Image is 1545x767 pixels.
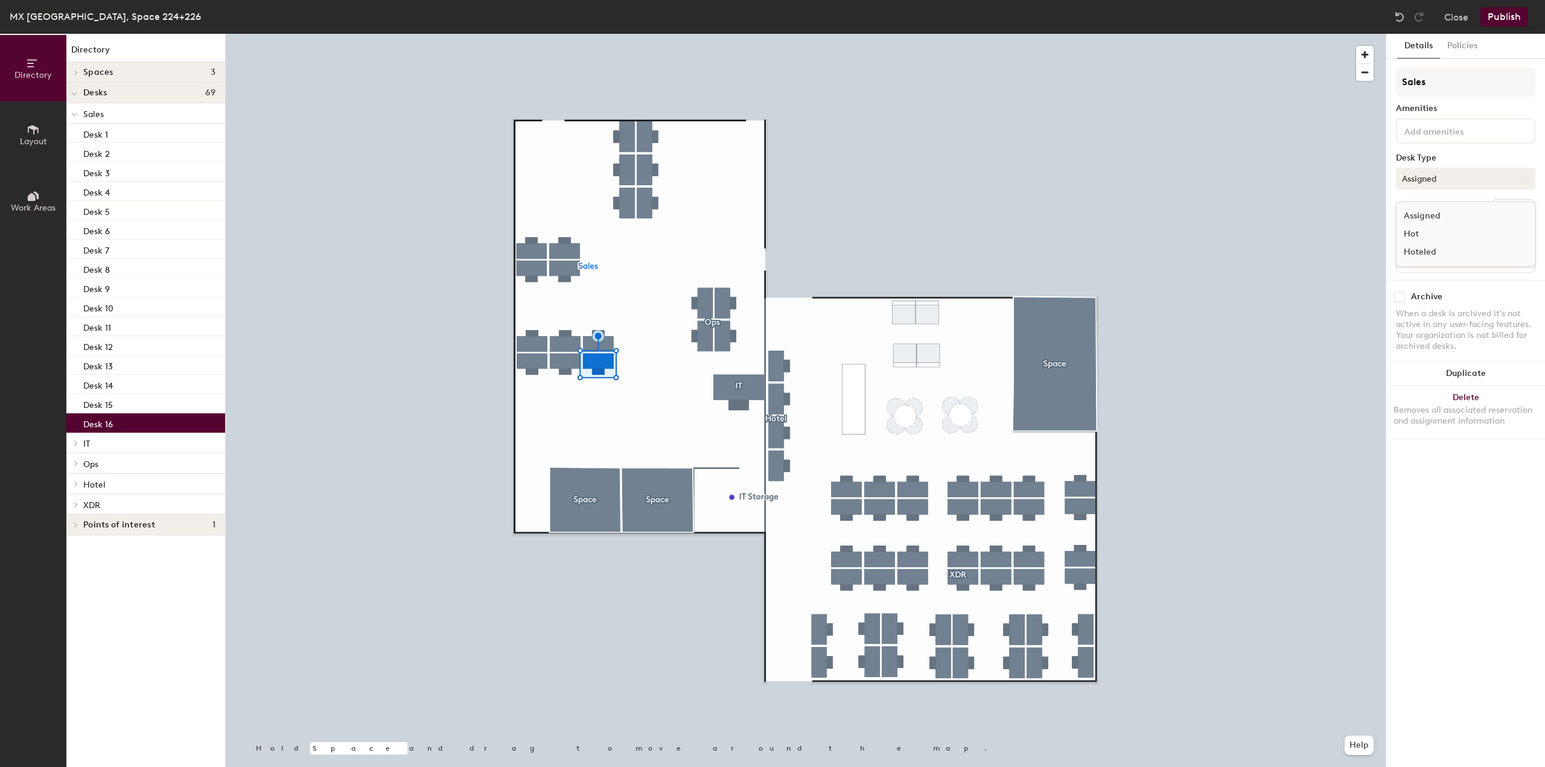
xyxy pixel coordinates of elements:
[83,126,108,140] p: Desk 1
[14,70,52,80] span: Directory
[83,339,113,352] p: Desk 12
[83,68,113,77] span: Spaces
[212,520,215,530] span: 1
[83,300,113,314] p: Desk 10
[83,145,110,159] p: Desk 2
[1386,386,1545,439] button: DeleteRemoves all associated reservation and assignment information
[83,261,110,275] p: Desk 8
[83,203,110,217] p: Desk 5
[83,242,109,256] p: Desk 7
[83,520,155,530] span: Points of interest
[1397,207,1517,225] div: Assigned
[1397,225,1517,243] div: Hot
[1402,123,1511,138] input: Add amenities
[66,43,225,62] h1: Directory
[83,88,107,98] span: Desks
[1396,153,1535,163] div: Desk Type
[1397,243,1517,261] div: Hoteled
[83,223,110,237] p: Desk 6
[1394,405,1538,427] div: Removes all associated reservation and assignment information
[211,68,215,77] span: 3
[1440,34,1485,59] button: Policies
[1411,292,1442,302] div: Archive
[1480,7,1528,27] button: Publish
[20,136,47,147] span: Layout
[1491,199,1535,220] button: Ungroup
[1396,104,1535,113] div: Amenities
[1413,11,1425,23] img: Redo
[1394,11,1406,23] img: Undo
[11,203,56,213] span: Work Areas
[83,377,113,391] p: Desk 14
[1444,7,1468,27] button: Close
[1396,168,1535,189] button: Assigned
[83,416,113,430] p: Desk 16
[10,9,201,24] div: MX [GEOGRAPHIC_DATA], Space 224+226
[83,109,104,119] span: Sales
[83,184,110,198] p: Desk 4
[1396,308,1535,352] div: When a desk is archived it's not active in any user-facing features. Your organization is not bil...
[1397,34,1440,59] button: Details
[83,281,110,294] p: Desk 9
[83,319,111,333] p: Desk 11
[205,88,215,98] span: 69
[83,439,90,449] span: IT
[83,500,100,511] span: XDR
[1345,736,1374,755] button: Help
[83,459,98,469] span: Ops
[83,358,113,372] p: Desk 13
[83,480,106,490] span: Hotel
[83,165,110,179] p: Desk 3
[1386,361,1545,386] button: Duplicate
[83,396,113,410] p: Desk 15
